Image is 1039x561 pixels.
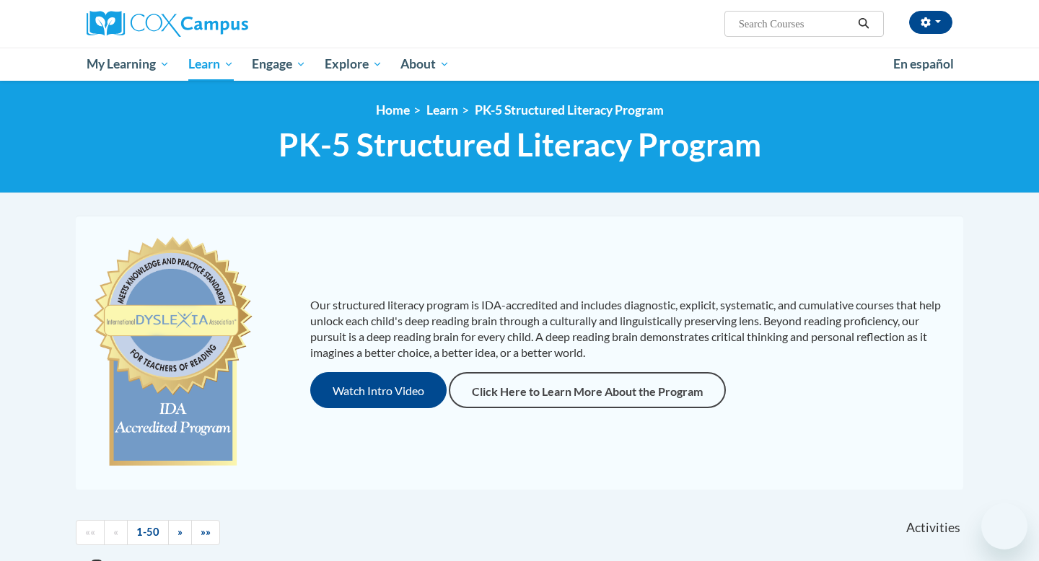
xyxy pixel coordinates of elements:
p: Our structured literacy program is IDA-accredited and includes diagnostic, explicit, systematic, ... [310,297,949,361]
a: PK-5 Structured Literacy Program [475,102,664,118]
img: Cox Campus [87,11,248,37]
input: Search Courses [737,15,853,32]
span: «« [85,526,95,538]
a: Learn [426,102,458,118]
div: Main menu [65,48,974,81]
a: About [392,48,460,81]
span: PK-5 Structured Literacy Program [279,125,761,164]
a: Previous [104,520,128,545]
a: Engage [242,48,315,81]
button: Account Settings [909,11,952,34]
span: Explore [325,56,382,73]
span: Activities [906,520,960,536]
a: En español [884,49,963,79]
span: En español [893,56,954,71]
span: About [400,56,450,73]
img: c477cda6-e343-453b-bfce-d6f9e9818e1c.png [90,230,255,475]
a: Home [376,102,410,118]
a: Next [168,520,192,545]
span: My Learning [87,56,170,73]
a: 1-50 [127,520,169,545]
span: « [113,526,118,538]
span: Engage [252,56,306,73]
span: Learn [188,56,234,73]
a: Cox Campus [87,11,361,37]
a: Click Here to Learn More About the Program [449,372,726,408]
span: » [177,526,183,538]
a: Learn [179,48,243,81]
a: Explore [315,48,392,81]
span: »» [201,526,211,538]
iframe: Button to launch messaging window [981,503,1027,549]
a: My Learning [77,48,179,81]
a: End [191,520,220,545]
button: Search [853,15,874,32]
a: Begining [76,520,105,545]
button: Watch Intro Video [310,372,447,408]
